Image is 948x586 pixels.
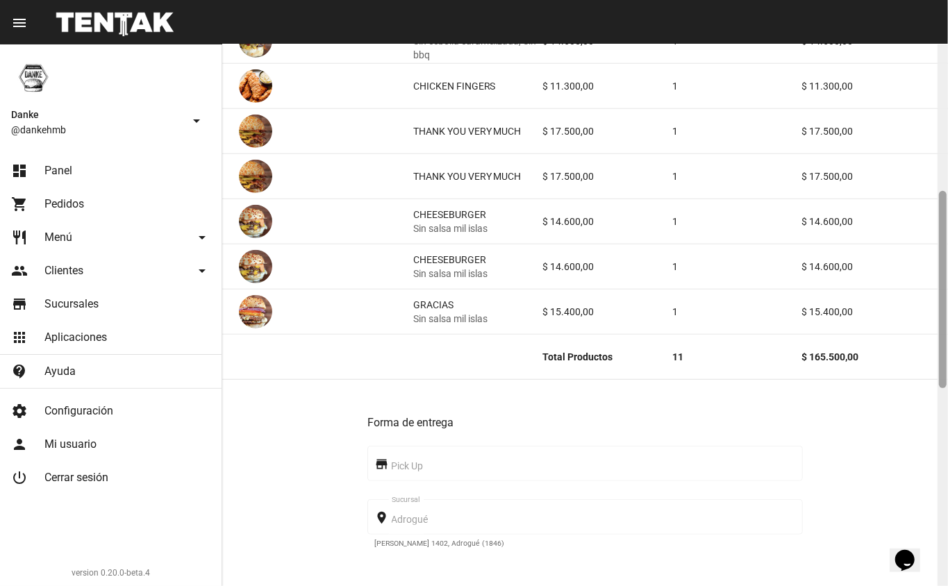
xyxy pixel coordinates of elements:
mat-icon: shopping_cart [11,196,28,212]
mat-icon: contact_support [11,363,28,380]
div: GRACIAS [413,298,488,326]
mat-cell: 1 [672,290,802,334]
span: Sin salsa mil islas [413,267,488,281]
span: Clientes [44,264,83,278]
mat-icon: dashboard [11,162,28,179]
mat-cell: $ 165.500,00 [801,335,948,379]
mat-icon: person [11,436,28,453]
mat-cell: $ 17.500,00 [801,154,948,199]
img: 1d4517d0-56da-456b-81f5-6111ccf01445.png [11,56,56,100]
span: @dankehmb [11,123,183,137]
span: Mi usuario [44,437,97,451]
div: CHEESEBURGER [413,208,488,235]
mat-icon: store [375,456,392,473]
div: THANK YOU VERY MUCH [413,169,522,183]
mat-cell: $ 11.300,00 [542,64,672,108]
mat-cell: $ 15.400,00 [542,290,672,334]
span: Sucursales [44,297,99,311]
mat-cell: $ 14.600,00 [542,244,672,289]
span: Ayuda [44,365,76,378]
span: Danke [11,106,183,123]
span: Sin salsa mil islas [413,221,488,235]
mat-hint: [PERSON_NAME] 1402, Adrogué (1846) [375,539,505,548]
mat-icon: arrow_drop_down [188,112,205,129]
mat-cell: 1 [672,199,802,244]
mat-cell: 11 [672,335,802,379]
mat-cell: $ 15.400,00 [801,290,948,334]
mat-icon: people [11,262,28,279]
span: Cerrar sesión [44,471,108,485]
span: Sin cebolla caramelizada, Sin bbq [413,34,543,62]
span: Pedidos [44,197,84,211]
mat-cell: $ 14.600,00 [542,199,672,244]
mat-icon: arrow_drop_down [194,229,210,246]
mat-icon: restaurant [11,229,28,246]
img: 68df9149-7e7b-45ff-b524-5e7cca25464e.png [239,295,272,328]
span: Sin salsa mil islas [413,312,488,326]
h3: Forma de entrega [367,413,803,433]
mat-icon: apps [11,329,28,346]
div: THANK YOU VERY MUCH [413,124,522,138]
mat-cell: 1 [672,244,802,289]
mat-cell: 1 [672,109,802,153]
mat-cell: $ 14.600,00 [801,199,948,244]
mat-cell: 1 [672,64,802,108]
mat-cell: Total Productos [542,335,672,379]
mat-icon: menu [11,15,28,31]
div: version 0.20.0-beta.4 [11,566,210,580]
div: CHEESEBURGER [413,253,488,281]
span: Aplicaciones [44,330,107,344]
img: eb7e7812-101c-4ce3-b4d5-6061c3a10de0.png [239,205,272,238]
div: CHICKEN FINGERS [413,79,496,93]
img: 60f4cbaf-b0e4-4933-a206-3fb71a262f74.png [239,160,272,193]
span: Menú [44,231,72,244]
mat-icon: store [11,296,28,312]
mat-icon: power_settings_new [11,469,28,486]
mat-cell: $ 11.300,00 [801,64,948,108]
mat-cell: $ 17.500,00 [542,154,672,199]
mat-icon: arrow_drop_down [194,262,210,279]
mat-cell: 1 [672,154,802,199]
mat-icon: settings [11,403,28,419]
span: Configuración [44,404,113,418]
img: eb7e7812-101c-4ce3-b4d5-6061c3a10de0.png [239,250,272,283]
iframe: chat widget [890,530,934,572]
mat-cell: $ 17.500,00 [801,109,948,153]
mat-cell: $ 14.600,00 [801,244,948,289]
img: b9ac935b-7330-4f66-91cc-a08a37055065.png [239,69,272,103]
mat-icon: place [375,510,392,526]
span: Panel [44,164,72,178]
img: 60f4cbaf-b0e4-4933-a206-3fb71a262f74.png [239,115,272,148]
mat-cell: $ 17.500,00 [542,109,672,153]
